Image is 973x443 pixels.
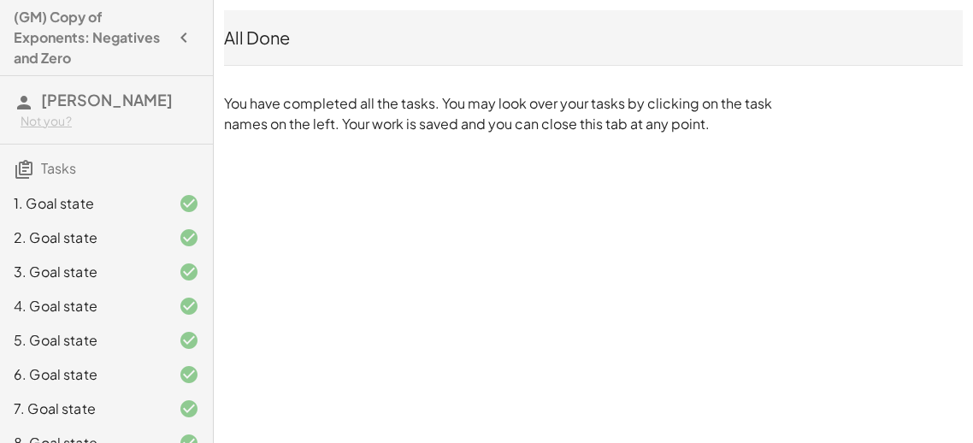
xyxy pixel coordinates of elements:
[224,93,780,134] p: You have completed all the tasks. You may look over your tasks by clicking on the task names on t...
[41,159,76,177] span: Tasks
[179,227,199,248] i: Task finished and correct.
[179,193,199,214] i: Task finished and correct.
[179,296,199,316] i: Task finished and correct.
[14,262,151,282] div: 3. Goal state
[14,330,151,351] div: 5. Goal state
[14,227,151,248] div: 2. Goal state
[224,26,963,50] div: All Done
[14,296,151,316] div: 4. Goal state
[179,262,199,282] i: Task finished and correct.
[14,193,151,214] div: 1. Goal state
[179,364,199,385] i: Task finished and correct.
[14,399,151,419] div: 7. Goal state
[179,330,199,351] i: Task finished and correct.
[14,7,168,68] h4: (GM) Copy of Exponents: Negatives and Zero
[41,90,173,109] span: [PERSON_NAME]
[14,364,151,385] div: 6. Goal state
[21,113,199,130] div: Not you?
[179,399,199,419] i: Task finished and correct.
